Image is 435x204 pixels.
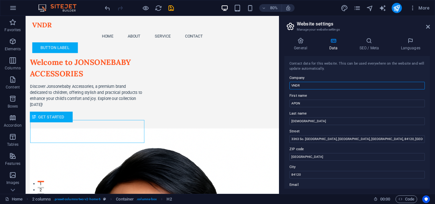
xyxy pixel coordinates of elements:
label: ZIP code [289,145,425,153]
i: Pages (Ctrl+Alt+S) [353,4,361,12]
i: Publish [393,4,400,12]
p: Tables [7,142,18,147]
button: design [341,4,348,12]
div: Contact data for this website. This can be used everywhere on the website and will update automat... [289,61,425,72]
i: AI Writer [379,4,386,12]
p: Images [6,180,19,185]
h6: 80% [269,4,279,12]
button: 80% [259,4,282,12]
p: Content [6,85,20,90]
button: Code [396,195,417,203]
i: Reload page [155,4,162,12]
button: publish [392,3,402,13]
h2: Website settings [297,21,430,27]
span: 00 00 [380,195,390,203]
h4: General [284,38,319,51]
a: Click to cancel selection. Double-click to open Pages [5,195,23,203]
h6: Session time [374,195,390,203]
h4: SEO / Meta [350,38,391,51]
label: Last name [289,110,425,117]
label: City [289,163,425,171]
i: Save (Ctrl+S) [168,4,175,12]
i: Undo: change_data (Ctrl+Z) [104,4,111,12]
label: Company [289,74,425,82]
i: On resize automatically adjust zoom level to fit chosen device. [285,5,291,11]
label: Email [289,181,425,189]
span: Click to select. Double-click to edit [116,195,134,203]
h4: Languages [391,38,430,51]
span: . preset-columns-two-v2-home-6 [53,195,101,203]
span: More [410,5,430,11]
button: More [407,3,432,13]
button: navigator [366,4,374,12]
button: reload [154,4,162,12]
button: Click here to leave preview mode and continue editing [142,4,149,12]
span: Code [398,195,414,203]
p: Elements [5,46,21,52]
i: Design (Ctrl+Alt+Y) [341,4,348,12]
p: Accordion [4,123,22,128]
p: Favorites [4,27,21,32]
label: Street [289,128,425,135]
button: pages [353,4,361,12]
label: First name [289,92,425,100]
button: undo [103,4,111,12]
img: Editor Logo [37,4,84,12]
span: : [385,197,386,201]
button: Usercentrics [422,195,430,203]
h4: Data [319,38,350,51]
i: Navigator [366,4,374,12]
p: Boxes [8,104,18,109]
i: This element is a customizable preset [103,197,106,201]
p: Features [5,161,20,166]
nav: breadcrumb [32,195,172,203]
span: Click to select. Double-click to edit [32,195,51,203]
span: H2 [167,195,172,203]
p: Columns [5,66,21,71]
button: text_generator [379,4,387,12]
span: . columns-box [136,195,157,203]
button: save [167,4,175,12]
h3: Manage your website settings [297,27,417,32]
